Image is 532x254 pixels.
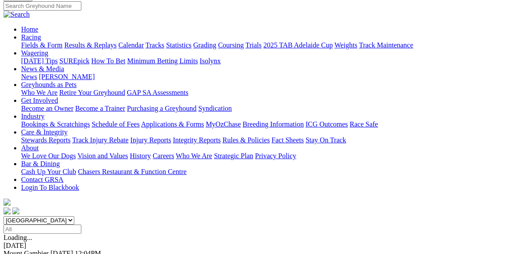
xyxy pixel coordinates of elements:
a: About [21,144,39,152]
a: Fields & Form [21,41,62,49]
a: Vision and Values [77,152,128,160]
input: Search [4,1,81,11]
a: Cash Up Your Club [21,168,76,175]
a: History [130,152,151,160]
a: Integrity Reports [173,136,221,144]
a: Login To Blackbook [21,184,79,191]
a: How To Bet [91,57,126,65]
a: Care & Integrity [21,128,68,136]
a: Contact GRSA [21,176,63,183]
div: News & Media [21,73,528,81]
a: Tracks [146,41,164,49]
a: Become an Owner [21,105,73,112]
a: Minimum Betting Limits [127,57,198,65]
a: News [21,73,37,80]
div: Care & Integrity [21,136,528,144]
a: [PERSON_NAME] [39,73,95,80]
a: ICG Outcomes [306,120,348,128]
a: Syndication [198,105,232,112]
input: Select date [4,225,81,234]
a: Calendar [118,41,144,49]
a: News & Media [21,65,64,73]
div: Greyhounds as Pets [21,89,528,97]
a: Greyhounds as Pets [21,81,77,88]
span: Loading... [4,234,32,241]
a: Weights [335,41,357,49]
a: Retire Your Greyhound [59,89,125,96]
a: SUREpick [59,57,89,65]
a: Track Injury Rebate [72,136,128,144]
a: Racing [21,33,41,41]
a: Privacy Policy [255,152,296,160]
a: Injury Reports [130,136,171,144]
a: Schedule of Fees [91,120,139,128]
a: Race Safe [350,120,378,128]
a: Become a Trainer [75,105,125,112]
a: Trials [245,41,262,49]
a: Purchasing a Greyhound [127,105,197,112]
a: GAP SA Assessments [127,89,189,96]
a: Bookings & Scratchings [21,120,90,128]
a: 2025 TAB Adelaide Cup [263,41,333,49]
a: Home [21,25,38,33]
div: Get Involved [21,105,528,112]
a: Get Involved [21,97,58,104]
div: Industry [21,120,528,128]
a: We Love Our Dogs [21,152,76,160]
div: Bar & Dining [21,168,528,176]
a: Rules & Policies [222,136,270,144]
a: Who We Are [21,89,58,96]
img: Search [4,11,30,18]
a: Breeding Information [243,120,304,128]
div: About [21,152,528,160]
a: Isolynx [200,57,221,65]
a: Careers [153,152,174,160]
a: Applications & Forms [141,120,204,128]
a: Results & Replays [64,41,117,49]
a: MyOzChase [206,120,241,128]
a: Chasers Restaurant & Function Centre [78,168,186,175]
div: Racing [21,41,528,49]
img: twitter.svg [12,207,19,214]
a: Bar & Dining [21,160,60,167]
a: Stewards Reports [21,136,70,144]
img: facebook.svg [4,207,11,214]
a: Statistics [166,41,192,49]
a: Grading [193,41,216,49]
a: [DATE] Tips [21,57,58,65]
div: Wagering [21,57,528,65]
div: [DATE] [4,242,528,250]
a: Track Maintenance [359,41,413,49]
a: Industry [21,112,44,120]
a: Strategic Plan [214,152,253,160]
a: Coursing [218,41,244,49]
a: Stay On Track [306,136,346,144]
a: Fact Sheets [272,136,304,144]
a: Wagering [21,49,48,57]
a: Who We Are [176,152,212,160]
img: logo-grsa-white.png [4,199,11,206]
